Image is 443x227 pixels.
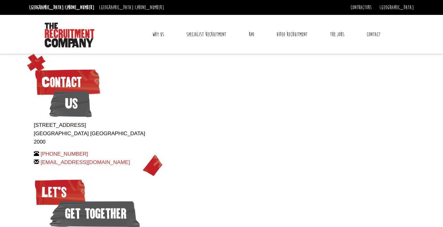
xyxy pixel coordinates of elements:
span: Let’s [34,177,86,208]
p: [STREET_ADDRESS] [GEOGRAPHIC_DATA] [GEOGRAPHIC_DATA] 2000 [34,121,153,146]
li: [GEOGRAPHIC_DATA]: [97,2,166,12]
a: Contact [362,27,385,42]
a: Specialist Recruitment [182,27,231,42]
a: [GEOGRAPHIC_DATA] [379,4,414,11]
span: Us [49,88,92,119]
a: [EMAIL_ADDRESS][DOMAIN_NAME] [41,159,130,165]
a: [PHONE_NUMBER] [65,4,94,11]
a: [PHONE_NUMBER] [135,4,164,11]
a: The Jobs [325,27,349,42]
a: Video Recruitment [272,27,312,42]
img: The Recruitment Company [45,23,94,47]
a: [PHONE_NUMBER] [41,151,88,157]
a: Why Us [148,27,169,42]
a: Contractors [351,4,372,11]
li: [GEOGRAPHIC_DATA]: [28,2,96,12]
a: RPO [244,27,259,42]
span: Contact [34,67,101,98]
